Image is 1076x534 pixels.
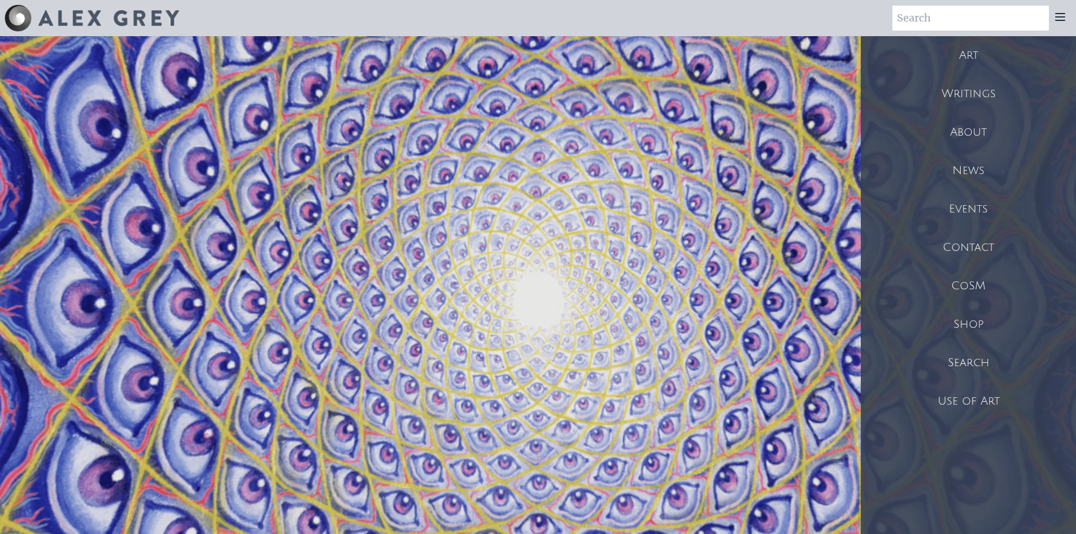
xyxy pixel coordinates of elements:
a: About [861,113,1076,151]
a: Contact [861,228,1076,267]
a: Search [861,344,1076,382]
a: Events [861,190,1076,228]
a: News [861,151,1076,190]
a: Shop [861,305,1076,344]
a: CoSM [861,267,1076,305]
input: Search [892,6,1049,31]
a: Use of Art [861,382,1076,420]
a: Writings [861,75,1076,113]
a: Art [861,36,1076,75]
